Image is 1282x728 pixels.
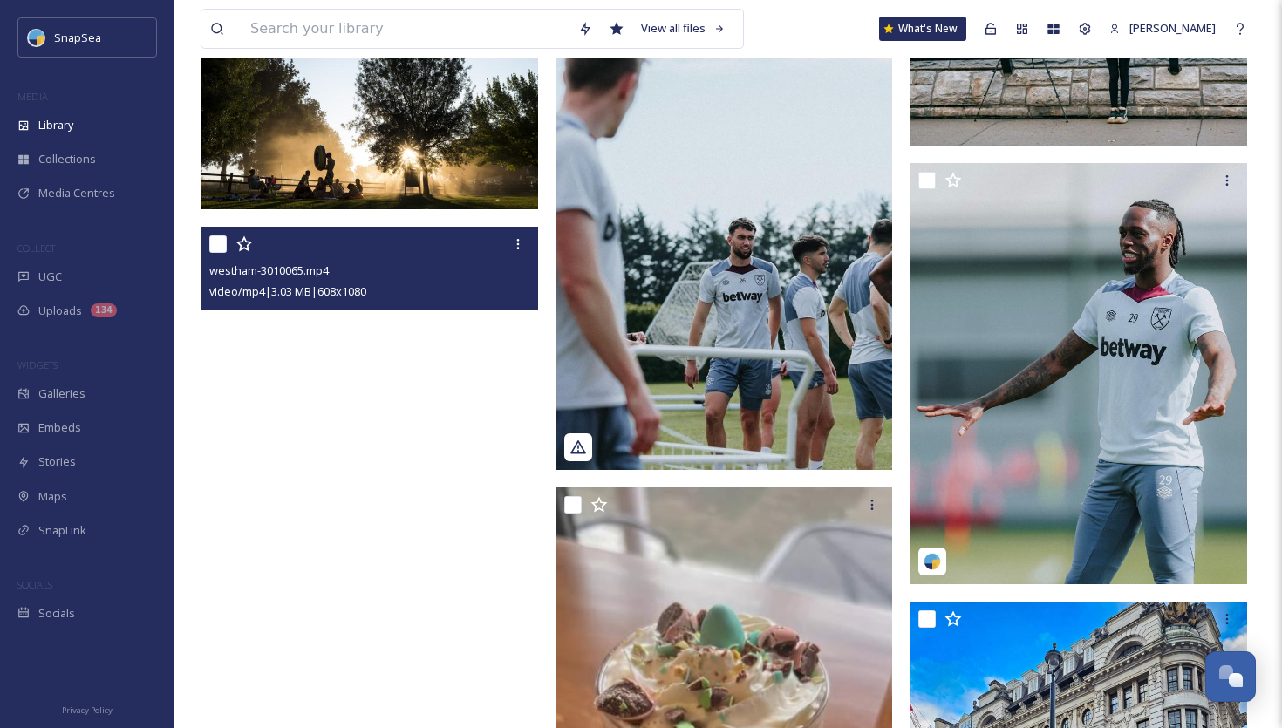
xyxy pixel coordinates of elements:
[242,10,569,48] input: Search your library
[924,553,941,570] img: snapsea-logo.png
[17,578,52,591] span: SOCIALS
[17,358,58,371] span: WIDGETS
[1129,20,1216,36] span: [PERSON_NAME]
[38,522,86,539] span: SnapLink
[38,385,85,402] span: Galleries
[38,303,82,319] span: Uploads
[209,283,366,299] span: video/mp4 | 3.03 MB | 608 x 1080
[209,262,329,278] span: westham-3010065.mp4
[1205,651,1256,702] button: Open Chat
[62,698,113,719] a: Privacy Policy
[28,29,45,46] img: snapsea-logo.png
[1101,11,1224,45] a: [PERSON_NAME]
[632,11,734,45] a: View all files
[62,704,113,716] span: Privacy Policy
[38,185,115,201] span: Media Centres
[91,303,117,317] div: 134
[910,163,1247,584] img: westham-3004304.jpg
[38,269,62,285] span: UGC
[879,17,966,41] a: What's New
[38,419,81,436] span: Embeds
[38,488,67,505] span: Maps
[38,605,75,622] span: Socials
[17,242,55,255] span: COLLECT
[38,453,76,470] span: Stories
[38,117,73,133] span: Library
[54,30,101,45] span: SnapSea
[38,151,96,167] span: Collections
[17,90,48,103] span: MEDIA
